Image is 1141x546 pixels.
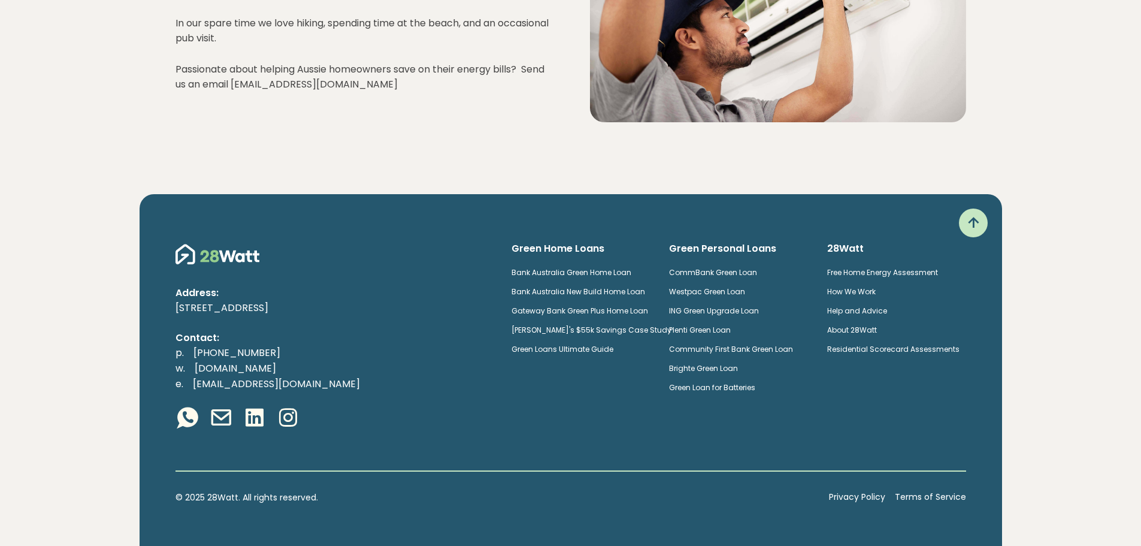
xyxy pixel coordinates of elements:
a: Residential Scorecard Assessments [827,344,960,354]
h6: Green Home Loans [512,242,650,255]
a: [PERSON_NAME]'s $55k Savings Case Study [512,325,671,335]
span: e. [175,377,183,391]
p: © 2025 28Watt. All rights reserved. [175,491,819,504]
p: Contact: [175,330,492,346]
span: p. [175,346,184,360]
a: Instagram [276,406,300,432]
a: Brighte Green Loan [669,363,738,373]
span: w. [175,361,185,375]
a: Linkedin [243,406,267,432]
a: Email [209,406,233,432]
a: About 28Watt [827,325,877,335]
a: Privacy Policy [829,491,885,504]
a: Help and Advice [827,306,887,316]
a: Whatsapp [175,406,199,432]
a: Bank Australia Green Home Loan [512,267,631,277]
a: Community First Bank Green Loan [669,344,793,354]
a: Westpac Green Loan [669,286,745,297]
h6: 28Watt [827,242,966,255]
a: Green Loans Ultimate Guide [512,344,613,354]
a: How We Work [827,286,876,297]
a: Bank Australia New Build Home Loan [512,286,645,297]
a: Green Loan for Batteries [669,382,755,393]
a: Terms of Service [895,491,966,504]
p: [STREET_ADDRESS] [175,300,492,316]
p: Address: [175,285,492,301]
a: [PHONE_NUMBER] [184,346,290,360]
a: Free Home Energy Assessment [827,267,938,277]
a: [DOMAIN_NAME] [185,361,286,375]
a: CommBank Green Loan [669,267,757,277]
iframe: Chat Widget [1081,488,1141,546]
a: [EMAIL_ADDRESS][DOMAIN_NAME] [183,377,370,391]
img: 28Watt [175,242,259,266]
a: Plenti Green Loan [669,325,731,335]
a: Gateway Bank Green Plus Home Loan [512,306,648,316]
h6: Green Personal Loans [669,242,808,255]
a: ING Green Upgrade Loan [669,306,759,316]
